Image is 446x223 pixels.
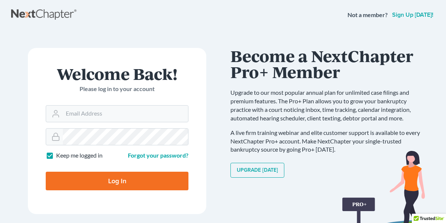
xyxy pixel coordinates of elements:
strong: Not a member? [348,11,388,19]
p: Upgrade to our most popular annual plan for unlimited case filings and premium features. The Pro+... [230,88,427,122]
h1: Welcome Back! [46,66,188,82]
input: Email Address [63,106,188,122]
a: Upgrade [DATE] [230,163,284,178]
a: Forgot your password? [128,152,188,159]
label: Keep me logged in [56,151,103,160]
input: Log In [46,172,188,190]
h1: Become a NextChapter Pro+ Member [230,48,427,80]
p: A live firm training webinar and elite customer support is available to every NextChapter Pro+ ac... [230,129,427,154]
a: Sign up [DATE]! [391,12,435,18]
p: Please log in to your account [46,85,188,93]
